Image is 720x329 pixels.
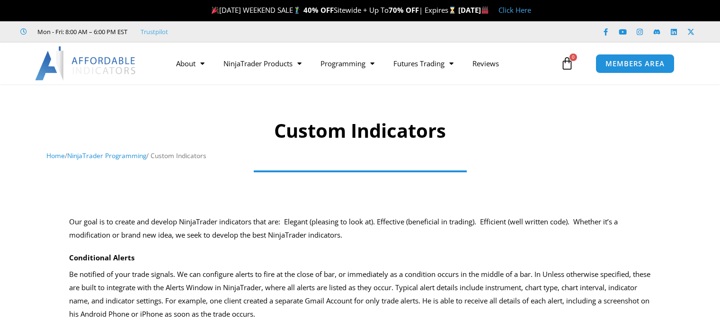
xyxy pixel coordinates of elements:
[605,60,665,67] span: MEMBERS AREA
[212,7,219,14] img: 🎉
[35,26,127,37] span: Mon - Fri: 8:00 AM – 6:00 PM EST
[35,46,137,80] img: LogoAI | Affordable Indicators – NinjaTrader
[69,253,134,262] strong: Conditional Alerts
[389,5,419,15] strong: 70% OFF
[69,268,651,320] p: Be notified of your trade signals. We can configure alerts to fire at the close of bar, or immedi...
[214,53,311,74] a: NinjaTrader Products
[481,7,489,14] img: 🏭
[463,53,508,74] a: Reviews
[596,54,675,73] a: MEMBERS AREA
[69,215,651,242] div: Our goal is to create and develop NinjaTrader indicators that are: Elegant (pleasing to look at)....
[209,5,458,15] span: [DATE] WEEKEND SALE Sitewide + Up To | Expires
[449,7,456,14] img: ⌛
[546,50,588,77] a: 0
[141,26,168,37] a: Trustpilot
[167,53,558,74] nav: Menu
[458,5,489,15] strong: [DATE]
[46,151,65,160] a: Home
[293,7,301,14] img: 🏌️‍♂️
[46,150,674,162] nav: Breadcrumb
[384,53,463,74] a: Futures Trading
[311,53,384,74] a: Programming
[46,117,674,144] h1: Custom Indicators
[498,5,531,15] a: Click Here
[67,151,146,160] a: NinjaTrader Programming
[303,5,334,15] strong: 40% OFF
[167,53,214,74] a: About
[569,53,577,61] span: 0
